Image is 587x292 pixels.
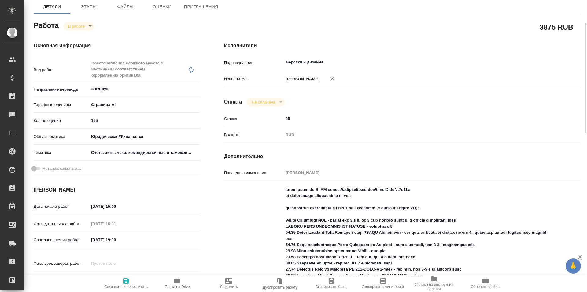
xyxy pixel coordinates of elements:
span: Скопировать бриф [315,285,347,289]
button: Не оплачена [250,100,277,105]
button: Дублировать работу [254,275,306,292]
h4: [PERSON_NAME] [34,186,200,194]
h4: Оплата [224,98,242,106]
p: Направление перевода [34,86,89,93]
input: Пустое поле [89,259,142,268]
span: Нотариальный заказ [42,165,81,172]
input: ✎ Введи что-нибудь [283,114,551,123]
p: Факт. дата начала работ [34,221,89,227]
button: 🙏 [566,258,581,274]
button: Сохранить и пересчитать [100,275,152,292]
p: Тематика [34,150,89,156]
span: Оценки [147,3,177,11]
input: Пустое поле [89,219,142,228]
h2: Работа [34,19,59,30]
input: ✎ Введи что-нибудь [89,235,142,244]
span: Уведомить [220,285,238,289]
p: Общая тематика [34,134,89,140]
div: Юридическая/Финансовая [89,131,200,142]
p: Ставка [224,116,283,122]
h4: Исполнители [224,42,580,49]
div: RUB [283,130,551,140]
button: Обновить файлы [460,275,511,292]
button: В работе [66,24,87,29]
p: Вид работ [34,67,89,73]
span: Ссылка на инструкции верстки [412,283,456,291]
button: Open [547,62,548,63]
input: Пустое поле [283,168,551,177]
input: ✎ Введи что-нибудь [89,202,142,211]
p: [PERSON_NAME] [283,76,319,82]
button: Папка на Drive [152,275,203,292]
p: Валюта [224,132,283,138]
p: Факт. срок заверш. работ [34,260,89,267]
p: Дата начала работ [34,203,89,210]
span: Файлы [111,3,140,11]
h2: 3875 RUB [540,22,573,32]
div: В работе [247,98,284,106]
p: Кол-во единиц [34,118,89,124]
div: В работе [63,22,94,30]
p: Исполнитель [224,76,283,82]
p: Тарифные единицы [34,102,89,108]
span: Этапы [74,3,103,11]
button: Скопировать бриф [306,275,357,292]
button: Скопировать мини-бриф [357,275,408,292]
button: Open [196,88,198,89]
span: Скопировать мини-бриф [362,285,404,289]
h4: Дополнительно [224,153,580,160]
span: Сохранить и пересчитать [104,285,148,289]
span: Детали [37,3,67,11]
span: Приглашения [184,3,218,11]
p: Последнее изменение [224,170,283,176]
span: Дублировать работу [263,285,297,290]
h4: Основная информация [34,42,200,49]
div: Счета, акты, чеки, командировочные и таможенные документы [89,147,200,158]
p: Подразделение [224,60,283,66]
span: 🙏 [568,260,578,272]
input: ✎ Введи что-нибудь [89,116,200,125]
button: Ссылка на инструкции верстки [408,275,460,292]
div: Страница А4 [89,100,200,110]
p: Срок завершения работ [34,237,89,243]
span: Папка на Drive [165,285,190,289]
button: Удалить исполнителя [326,72,339,85]
button: Уведомить [203,275,254,292]
span: Обновить файлы [471,285,500,289]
